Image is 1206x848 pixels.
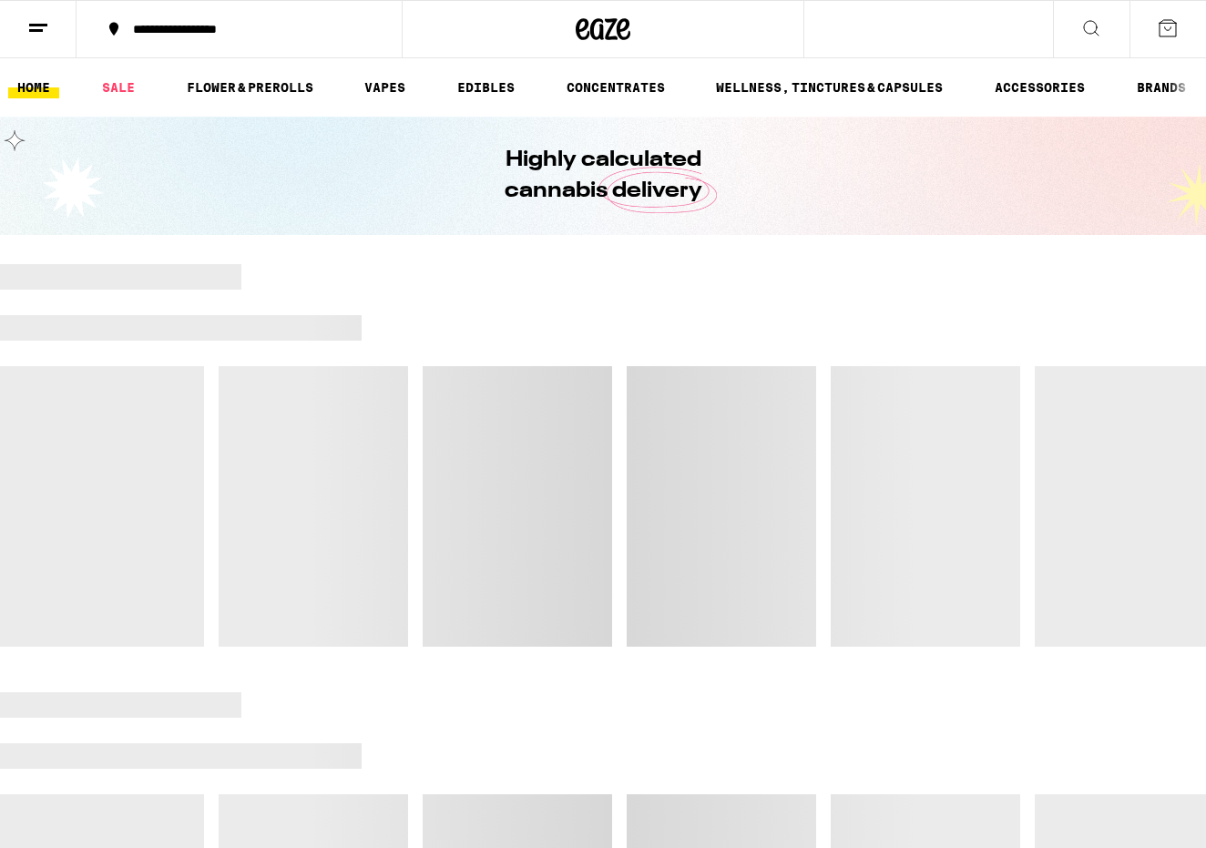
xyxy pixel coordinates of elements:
a: FLOWER & PREROLLS [178,77,322,98]
a: CONCENTRATES [557,77,674,98]
a: EDIBLES [448,77,524,98]
a: HOME [8,77,59,98]
a: WELLNESS, TINCTURES & CAPSULES [707,77,952,98]
a: ACCESSORIES [986,77,1094,98]
a: BRANDS [1128,77,1195,98]
a: SALE [93,77,144,98]
a: VAPES [355,77,414,98]
h1: Highly calculated cannabis delivery [453,145,753,207]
